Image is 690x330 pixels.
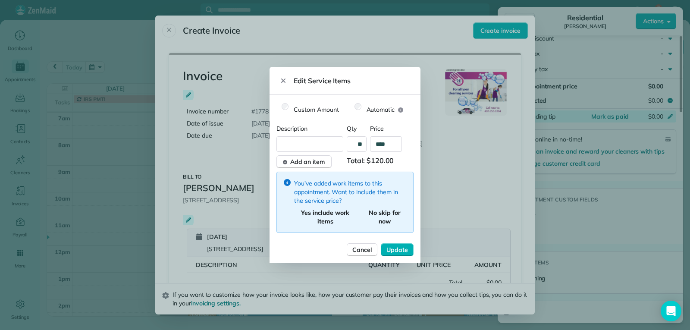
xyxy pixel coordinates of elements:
span: Total: $120.00 [347,155,390,168]
span: Automatic [367,105,395,114]
span: Price [370,124,390,133]
button: Automatic [398,107,403,113]
span: Yes include work items [301,209,349,225]
label: Custom Amount [276,102,346,117]
span: Cancel [352,245,372,254]
span: Add an item [290,157,325,166]
button: Add an item [276,155,332,168]
span: Qty [347,124,367,133]
button: Cancel [347,243,377,256]
span: No skip for now [369,209,401,225]
span: Update [386,245,408,254]
span: You've added work items to this appointment. Want to include them in the service price? [294,179,406,205]
button: Yes include work items [294,208,357,226]
span: Description [276,124,343,133]
span: Edit Service Items [294,75,351,86]
button: Close [276,74,290,88]
button: No skip for now [364,208,406,226]
button: Update [381,243,414,256]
